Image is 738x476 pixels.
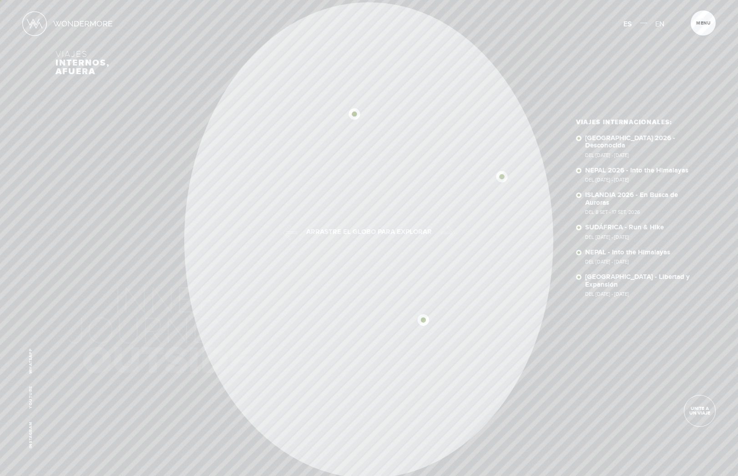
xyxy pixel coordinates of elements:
[28,386,33,409] a: Youtube
[623,17,632,31] a: ES
[28,348,33,374] a: WhatsApp
[585,192,702,215] a: ISLANDIA 2026 - En Busca de AurorasDel 8 SET - 17 SET, 2026
[585,292,702,297] span: Del [DATE] - [DATE]
[655,20,664,29] span: EN
[585,135,702,158] a: [GEOGRAPHIC_DATA] 2026 - DesconocidaDel [DATE] - [DATE]
[585,153,702,158] span: Del [DATE] - [DATE]
[585,249,702,265] a: NEPAL - Into the HimalayasDel [DATE] - [DATE]
[684,395,716,427] a: Unite a un viaje
[684,406,715,415] span: Unite a un viaje
[585,210,702,215] span: Del 8 SET - 17 SET, 2026
[585,273,702,297] a: [GEOGRAPHIC_DATA] - Libertad y ExpansiónDel [DATE] - [DATE]
[53,20,112,26] img: Nombre Logo
[56,50,683,76] h3: Viajes internos, afuera
[585,235,702,240] span: Del [DATE] - [DATE]
[418,314,429,325] img: icon
[576,119,702,126] h3: Viajes Internacionales:
[585,177,702,182] span: Del [DATE] - [DATE]
[305,228,433,235] div: Arrastre el globo para explorar
[585,259,702,264] span: Del [DATE] - [DATE]
[585,167,702,183] a: NEPAL 2026 - Into the HimalayasDel [DATE] - [DATE]
[349,108,360,120] img: icon
[623,20,632,29] span: ES
[22,11,47,36] img: Logo
[496,171,508,182] img: icon
[585,224,702,240] a: SUDÁFRICA - Run & HikeDel [DATE] - [DATE]
[655,17,664,31] a: EN
[28,421,33,448] a: Instagram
